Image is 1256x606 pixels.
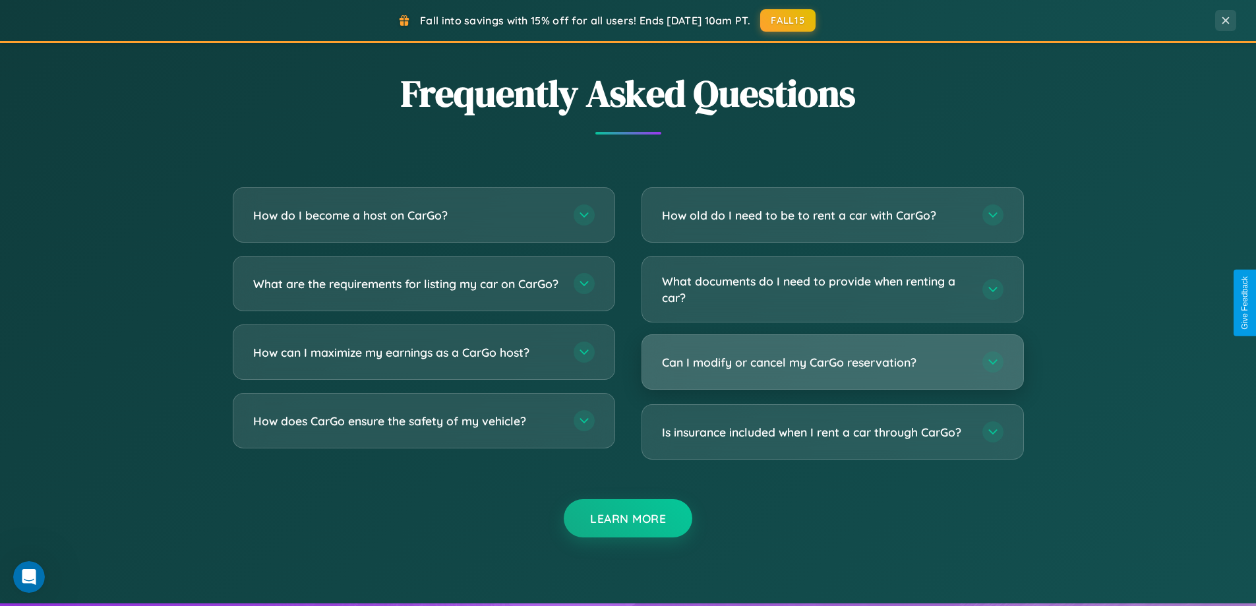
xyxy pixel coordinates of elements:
[253,413,560,429] h3: How does CarGo ensure the safety of my vehicle?
[253,207,560,224] h3: How do I become a host on CarGo?
[662,207,969,224] h3: How old do I need to be to rent a car with CarGo?
[662,354,969,371] h3: Can I modify or cancel my CarGo reservation?
[662,424,969,440] h3: Is insurance included when I rent a car through CarGo?
[420,14,750,27] span: Fall into savings with 15% off for all users! Ends [DATE] 10am PT.
[1240,276,1249,330] div: Give Feedback
[13,561,45,593] iframe: Intercom live chat
[253,344,560,361] h3: How can I maximize my earnings as a CarGo host?
[253,276,560,292] h3: What are the requirements for listing my car on CarGo?
[662,273,969,305] h3: What documents do I need to provide when renting a car?
[564,499,692,537] button: Learn More
[233,68,1024,119] h2: Frequently Asked Questions
[760,9,816,32] button: FALL15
